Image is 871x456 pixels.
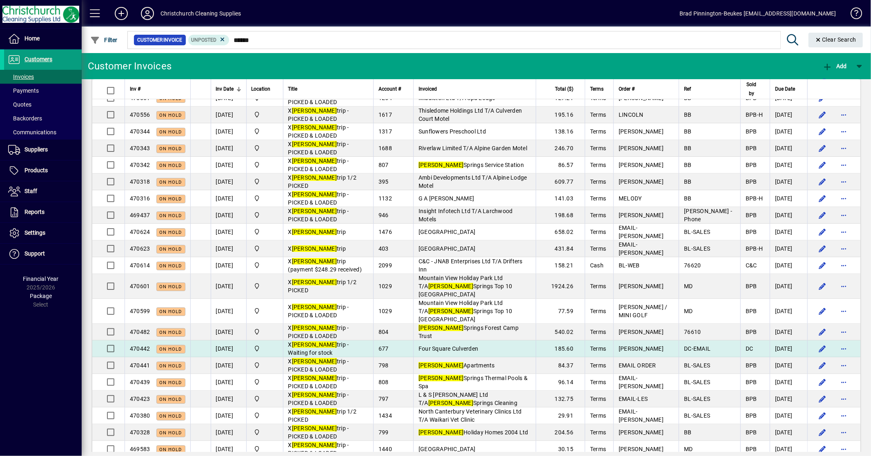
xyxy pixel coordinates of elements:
[770,140,807,157] td: [DATE]
[746,229,757,235] span: BPB
[379,145,392,151] span: 1688
[292,141,337,147] em: [PERSON_NAME]
[4,244,82,264] a: Support
[816,108,829,121] button: Edit
[379,262,392,269] span: 2099
[288,279,357,294] span: X trip 1/2 PICKED
[4,98,82,111] a: Quotes
[90,37,118,43] span: Filter
[837,392,850,405] button: More options
[419,128,486,135] span: Sunflowers Preschool Ltd
[837,325,850,338] button: More options
[837,342,850,355] button: More options
[590,229,606,235] span: Terms
[619,85,674,93] div: Order #
[684,145,692,151] span: BB
[211,274,246,299] td: [DATE]
[292,174,337,181] em: [PERSON_NAME]
[619,111,644,118] span: LINCOLN
[188,35,229,45] mat-chip: Customer Invoice Status: Unposted
[419,195,474,202] span: G A [PERSON_NAME]
[746,80,765,98] div: Sold by
[619,262,640,269] span: BL-WEB
[379,162,389,168] span: 807
[837,443,850,456] button: More options
[160,247,182,252] span: On hold
[770,257,807,274] td: [DATE]
[590,195,606,202] span: Terms
[816,142,829,155] button: Edit
[684,229,710,235] span: BL-SALES
[419,275,512,298] span: Mountain View Holiday Park Ltd T/A Springs Top 10 [GEOGRAPHIC_DATA]
[379,245,389,252] span: 403
[775,85,802,93] div: Due Date
[211,174,246,190] td: [DATE]
[770,299,807,324] td: [DATE]
[419,229,475,235] span: [GEOGRAPHIC_DATA]
[292,279,337,285] em: [PERSON_NAME]
[684,262,701,269] span: 76620
[770,224,807,240] td: [DATE]
[775,85,795,93] span: Due Date
[130,178,150,185] span: 470318
[837,359,850,372] button: More options
[137,36,183,44] span: Customer Invoice
[130,283,150,289] span: 470601
[684,162,692,168] span: BB
[160,263,182,269] span: On hold
[684,195,692,202] span: BB
[252,85,278,93] div: Location
[536,157,585,174] td: 86.57
[770,340,807,357] td: [DATE]
[837,259,850,272] button: More options
[108,6,134,21] button: Add
[252,110,278,119] span: Christchurch Cleaning Supplies Ltd
[837,158,850,171] button: More options
[252,307,278,316] span: Christchurch Cleaning Supplies Ltd
[160,213,182,218] span: On hold
[590,178,606,185] span: Terms
[130,262,150,269] span: 470614
[684,85,735,93] div: Ref
[379,212,389,218] span: 946
[160,163,182,168] span: On hold
[837,108,850,121] button: More options
[25,209,45,215] span: Reports
[292,124,337,131] em: [PERSON_NAME]
[252,261,278,270] span: Christchurch Cleaning Supplies Ltd
[419,85,437,93] span: Invoiced
[160,129,182,135] span: On hold
[746,178,757,185] span: BPB
[130,308,150,314] span: 470599
[770,157,807,174] td: [DATE]
[746,195,763,202] span: BPB-H
[419,162,524,168] span: Springs Service Station
[816,175,829,188] button: Edit
[619,241,664,256] span: EMAIL-[PERSON_NAME]
[288,245,346,252] span: X trip
[252,211,278,220] span: Christchurch Cleaning Supplies Ltd
[770,240,807,257] td: [DATE]
[536,174,585,190] td: 609.77
[770,190,807,207] td: [DATE]
[130,145,150,151] span: 470343
[837,192,850,205] button: More options
[419,162,463,168] em: [PERSON_NAME]
[837,175,850,188] button: More options
[816,359,829,372] button: Edit
[160,96,182,101] span: On hold
[590,262,604,269] span: Cash
[288,174,357,189] span: X trip 1/2 PICKED
[536,140,585,157] td: 246.70
[837,242,850,255] button: More options
[288,191,349,206] span: X trip - PICKED & LOADED
[746,145,757,151] span: BPB
[619,212,664,218] span: [PERSON_NAME]
[4,84,82,98] a: Payments
[288,325,349,339] span: X trip - PICKED & LOADED
[130,111,150,118] span: 470556
[770,107,807,123] td: [DATE]
[211,207,246,224] td: [DATE]
[684,85,691,93] span: Ref
[288,85,298,93] span: Title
